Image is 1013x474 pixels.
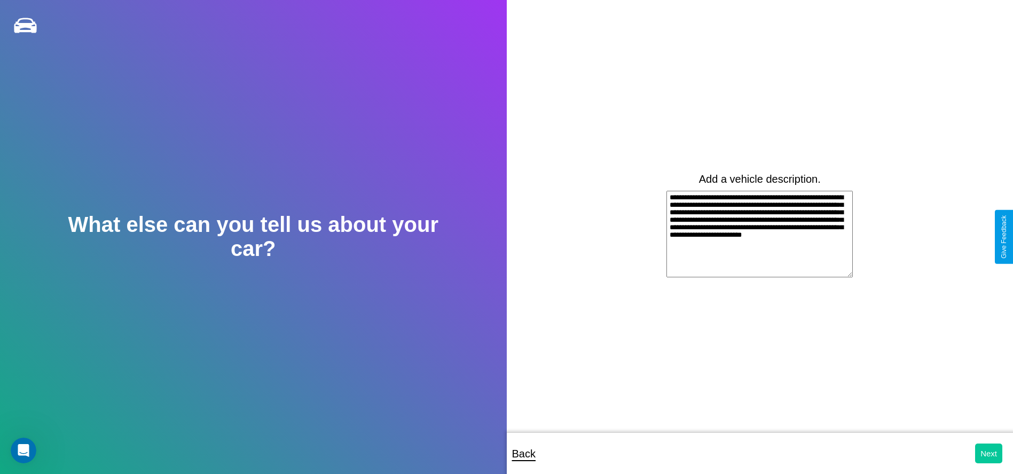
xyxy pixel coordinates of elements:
[699,173,821,185] label: Add a vehicle description.
[975,444,1002,463] button: Next
[512,444,536,463] p: Back
[1000,215,1008,259] div: Give Feedback
[11,438,36,463] iframe: Intercom live chat
[51,213,456,261] h2: What else can you tell us about your car?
